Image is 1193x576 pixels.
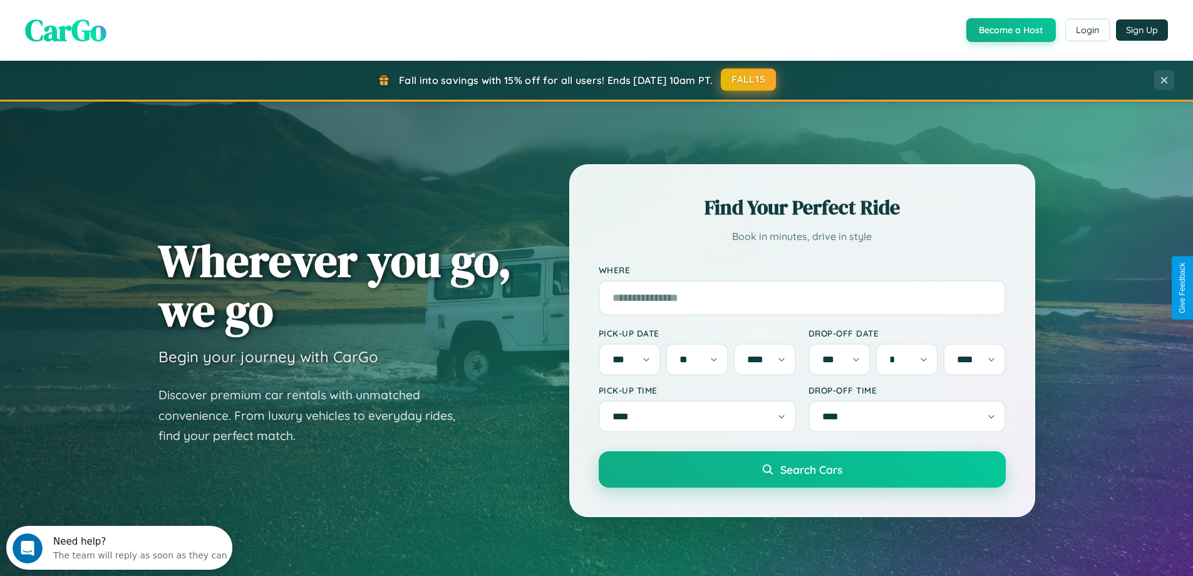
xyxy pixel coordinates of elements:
[25,9,106,51] span: CarGo
[158,236,512,335] h1: Wherever you go, we go
[1178,263,1187,313] div: Give Feedback
[5,5,233,39] div: Open Intercom Messenger
[599,385,796,395] label: Pick-up Time
[721,68,776,91] button: FALL15
[158,347,378,366] h3: Begin your journey with CarGo
[780,463,842,476] span: Search Cars
[47,11,221,21] div: Need help?
[6,526,232,570] iframe: Intercom live chat discovery launcher
[158,385,472,446] p: Discover premium car rentals with unmatched convenience. From luxury vehicles to everyday rides, ...
[599,228,1006,246] p: Book in minutes, drive in style
[47,21,221,34] div: The team will reply as soon as they can
[599,451,1006,488] button: Search Cars
[966,18,1056,42] button: Become a Host
[599,194,1006,221] h2: Find Your Perfect Ride
[13,533,43,563] iframe: Intercom live chat
[1116,19,1168,41] button: Sign Up
[399,74,713,86] span: Fall into savings with 15% off for all users! Ends [DATE] 10am PT.
[808,385,1006,395] label: Drop-off Time
[808,328,1006,338] label: Drop-off Date
[1065,19,1110,41] button: Login
[599,328,796,338] label: Pick-up Date
[599,264,1006,275] label: Where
